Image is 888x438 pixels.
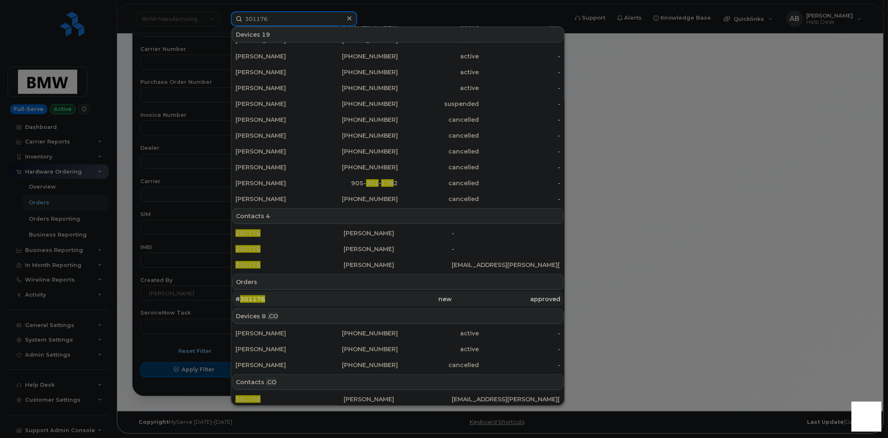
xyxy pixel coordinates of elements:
[479,361,561,369] div: -
[344,261,452,269] div: [PERSON_NAME]
[235,52,317,60] div: [PERSON_NAME]
[235,100,317,108] div: [PERSON_NAME]
[232,49,564,64] a: [PERSON_NAME][PHONE_NUMBER]active-
[452,245,560,253] div: -
[232,160,564,175] a: [PERSON_NAME][PHONE_NUMBER]cancelled-
[398,84,479,92] div: active
[479,345,561,353] div: -
[317,361,398,369] div: [PHONE_NUMBER]
[235,84,317,92] div: [PERSON_NAME]
[232,308,564,324] div: Devices
[479,68,561,76] div: -
[344,245,452,253] div: [PERSON_NAME]
[235,116,317,124] div: [PERSON_NAME]
[235,261,261,269] span: 301176
[398,345,479,353] div: active
[232,208,564,224] div: Contacts
[398,68,479,76] div: active
[231,11,357,26] input: Find something...
[232,257,564,272] a: 301176[PERSON_NAME][EMAIL_ADDRESS][PERSON_NAME][DOMAIN_NAME]
[232,242,564,257] a: 301176[PERSON_NAME]-
[852,402,882,432] iframe: Messenger Launcher
[344,295,452,303] div: new
[398,179,479,187] div: cancelled
[266,212,270,220] span: 4
[317,131,398,140] div: [PHONE_NUMBER]
[232,144,564,159] a: [PERSON_NAME][PHONE_NUMBER]cancelled-
[235,245,261,253] span: 301176
[235,229,261,237] span: 301176
[398,195,479,203] div: cancelled
[232,326,564,341] a: [PERSON_NAME][PHONE_NUMBER]active-
[235,295,344,303] div: #
[317,147,398,156] div: [PHONE_NUMBER]
[232,274,564,290] div: Orders
[232,342,564,357] a: [PERSON_NAME][PHONE_NUMBER]active-
[317,345,398,353] div: [PHONE_NUMBER]
[235,179,317,187] div: [PERSON_NAME]
[232,33,564,48] a: [PERSON_NAME][PHONE_NUMBER]active-
[235,195,317,203] div: [PERSON_NAME]
[398,116,479,124] div: cancelled
[235,163,317,171] div: [PERSON_NAME]
[398,329,479,337] div: active
[317,100,398,108] div: [PHONE_NUMBER]
[268,312,278,320] span: .CO
[398,131,479,140] div: cancelled
[232,176,564,191] a: [PERSON_NAME]905-301-1762cancelled-
[479,131,561,140] div: -
[344,395,452,403] div: [PERSON_NAME]
[398,52,479,60] div: active
[366,179,379,187] span: 301
[317,163,398,171] div: [PHONE_NUMBER]
[232,27,564,43] div: Devices
[344,229,452,237] div: [PERSON_NAME]
[452,261,560,269] div: [EMAIL_ADDRESS][PERSON_NAME][DOMAIN_NAME]
[479,147,561,156] div: -
[479,195,561,203] div: -
[479,84,561,92] div: -
[479,52,561,60] div: -
[240,295,265,303] span: 301176
[232,128,564,143] a: [PERSON_NAME][PHONE_NUMBER]cancelled-
[266,378,276,386] span: .CO
[479,179,561,187] div: -
[317,179,398,187] div: 905- - 2
[235,147,317,156] div: [PERSON_NAME]
[232,292,564,307] a: #301176newapproved
[317,84,398,92] div: [PHONE_NUMBER]
[452,395,560,403] div: [EMAIL_ADDRESS][PERSON_NAME][DOMAIN_NAME]
[232,374,564,390] div: Contacts
[232,96,564,111] a: [PERSON_NAME][PHONE_NUMBER]suspended-
[452,229,560,237] div: -
[381,179,394,187] span: 176
[479,163,561,171] div: -
[235,329,317,337] div: [PERSON_NAME]
[479,100,561,108] div: -
[232,81,564,96] a: [PERSON_NAME][PHONE_NUMBER]active-
[235,345,317,353] div: [PERSON_NAME]
[317,116,398,124] div: [PHONE_NUMBER]
[398,100,479,108] div: suspended
[232,392,564,407] a: 301176[PERSON_NAME][EMAIL_ADDRESS][PERSON_NAME][DOMAIN_NAME]
[452,295,560,303] div: approved
[235,68,317,76] div: [PERSON_NAME]
[232,65,564,80] a: [PERSON_NAME][PHONE_NUMBER]active-
[317,329,398,337] div: [PHONE_NUMBER]
[398,147,479,156] div: cancelled
[317,195,398,203] div: [PHONE_NUMBER]
[235,131,317,140] div: [PERSON_NAME]
[398,163,479,171] div: cancelled
[262,30,270,39] span: 19
[398,361,479,369] div: cancelled
[479,329,561,337] div: -
[235,395,261,403] span: 301176
[235,361,317,369] div: [PERSON_NAME]
[232,112,564,127] a: [PERSON_NAME][PHONE_NUMBER]cancelled-
[479,116,561,124] div: -
[232,191,564,206] a: [PERSON_NAME][PHONE_NUMBER]cancelled-
[232,357,564,373] a: [PERSON_NAME][PHONE_NUMBER]cancelled-
[262,312,266,320] span: 8
[317,68,398,76] div: [PHONE_NUMBER]
[232,226,564,241] a: 301176[PERSON_NAME]-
